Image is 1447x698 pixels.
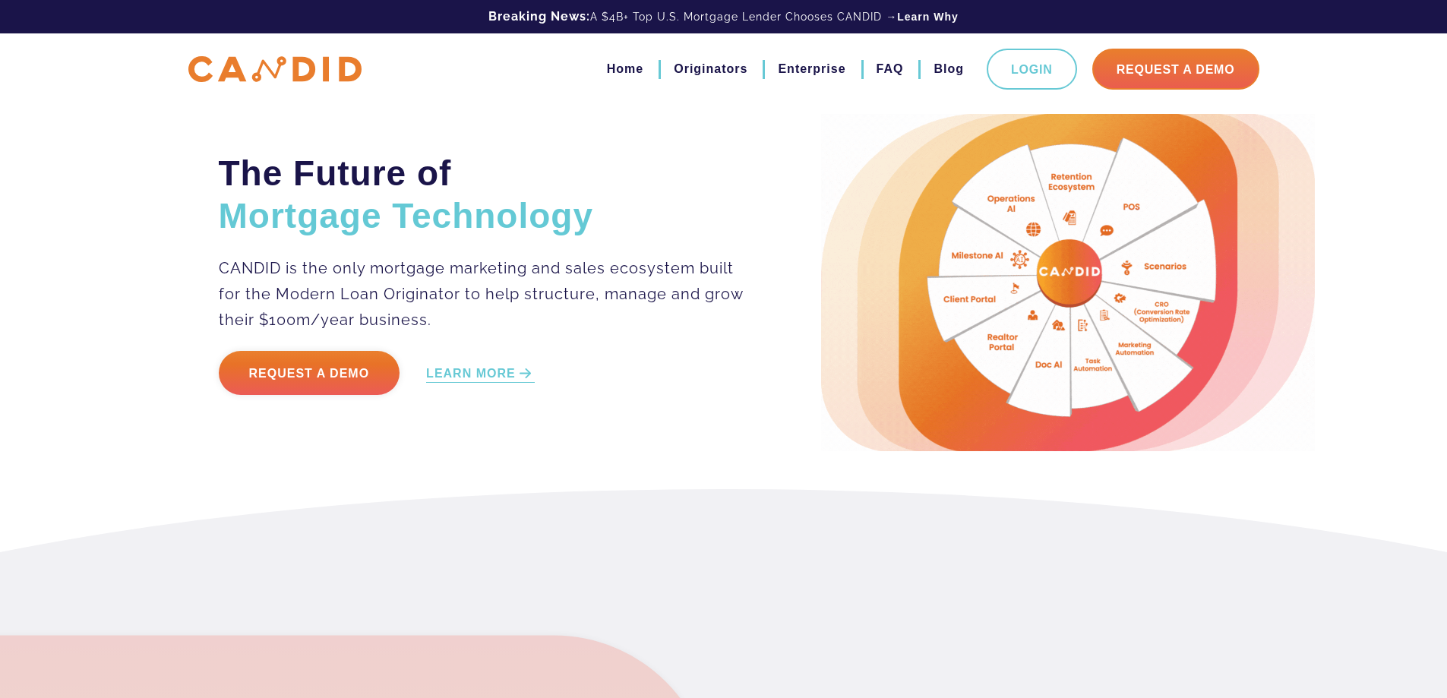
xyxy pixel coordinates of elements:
[1092,49,1259,90] a: Request A Demo
[674,56,747,82] a: Originators
[987,49,1077,90] a: Login
[219,196,594,235] span: Mortgage Technology
[778,56,845,82] a: Enterprise
[188,56,362,83] img: CANDID APP
[897,9,959,24] a: Learn Why
[219,255,745,333] p: CANDID is the only mortgage marketing and sales ecosystem built for the Modern Loan Originator to...
[219,152,745,237] h2: The Future of
[219,351,400,395] a: Request a Demo
[877,56,904,82] a: FAQ
[426,365,535,383] a: LEARN MORE
[934,56,964,82] a: Blog
[488,9,590,24] b: Breaking News:
[607,56,643,82] a: Home
[821,114,1315,451] img: Candid Hero Image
